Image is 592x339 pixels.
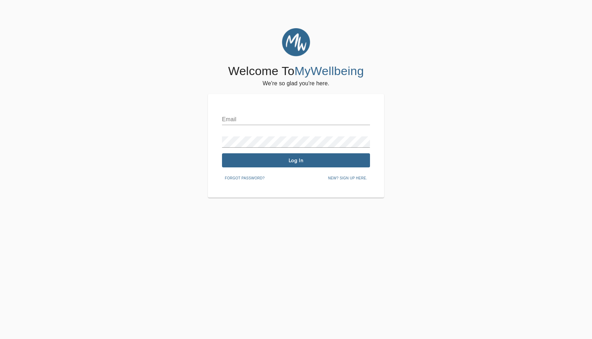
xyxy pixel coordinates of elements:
button: Forgot password? [222,173,267,184]
span: New? Sign up here. [328,175,367,181]
button: New? Sign up here. [325,173,370,184]
h6: We're so glad you're here. [263,79,329,88]
a: Forgot password? [222,175,267,180]
span: Log In [225,157,367,164]
span: MyWellbeing [295,64,364,78]
button: Log In [222,153,370,167]
span: Forgot password? [225,175,265,181]
img: MyWellbeing [282,28,310,56]
h4: Welcome To [228,64,364,79]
